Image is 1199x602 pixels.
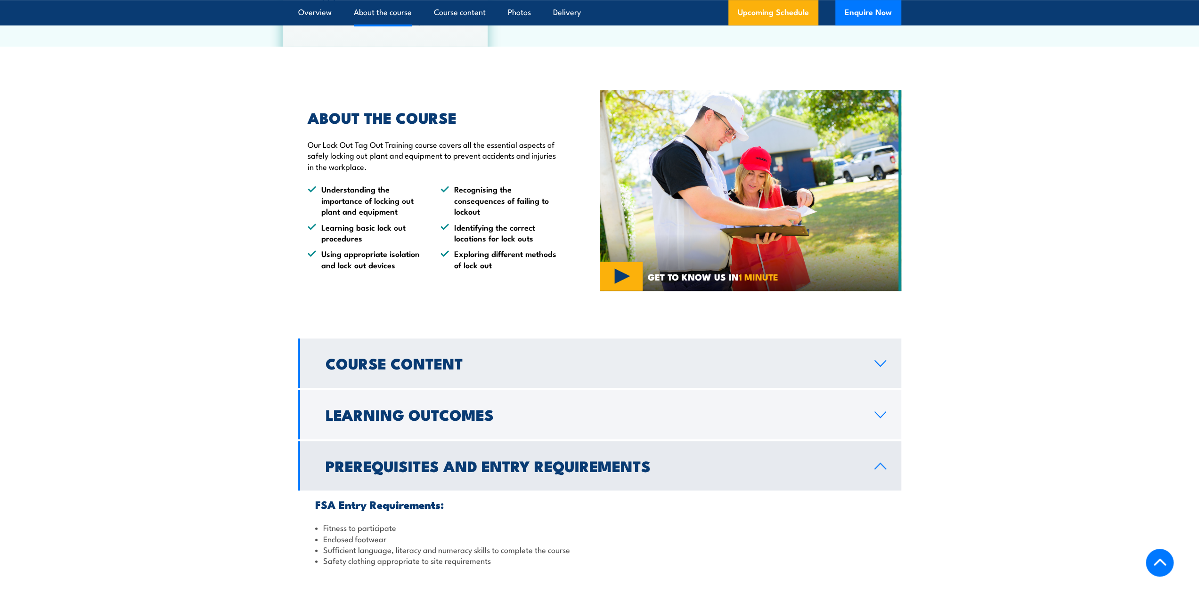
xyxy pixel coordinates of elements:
img: Fire Combo Awareness Day [600,90,901,291]
li: Fitness to participate [315,522,884,533]
li: Exploring different methods of lock out [440,248,556,270]
h2: ABOUT THE COURSE [308,111,556,124]
strong: 1 MINUTE [739,270,778,283]
h3: FSA Entry Requirements: [315,499,884,510]
h2: Course Content [326,356,859,369]
li: Recognising the consequences of failing to lockout [440,184,556,217]
span: GET TO KNOW US IN [648,273,778,281]
li: Learning basic lock out procedures [308,222,424,244]
h2: Prerequisites and Entry Requirements [326,459,859,472]
li: Identifying the correct locations for lock outs [440,222,556,244]
li: Safety clothing appropriate to site requirements [315,555,884,566]
li: Using appropriate isolation and lock out devices [308,248,424,270]
p: Our Lock Out Tag Out Training course covers all the essential aspects of safely locking out plant... [308,139,556,172]
li: Sufficient language, literacy and numeracy skills to complete the course [315,544,884,555]
li: Understanding the importance of locking out plant and equipment [308,184,424,217]
h2: Learning Outcomes [326,408,859,421]
a: Course Content [298,338,901,388]
li: Enclosed footwear [315,533,884,544]
a: Learning Outcomes [298,390,901,439]
a: Prerequisites and Entry Requirements [298,441,901,490]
